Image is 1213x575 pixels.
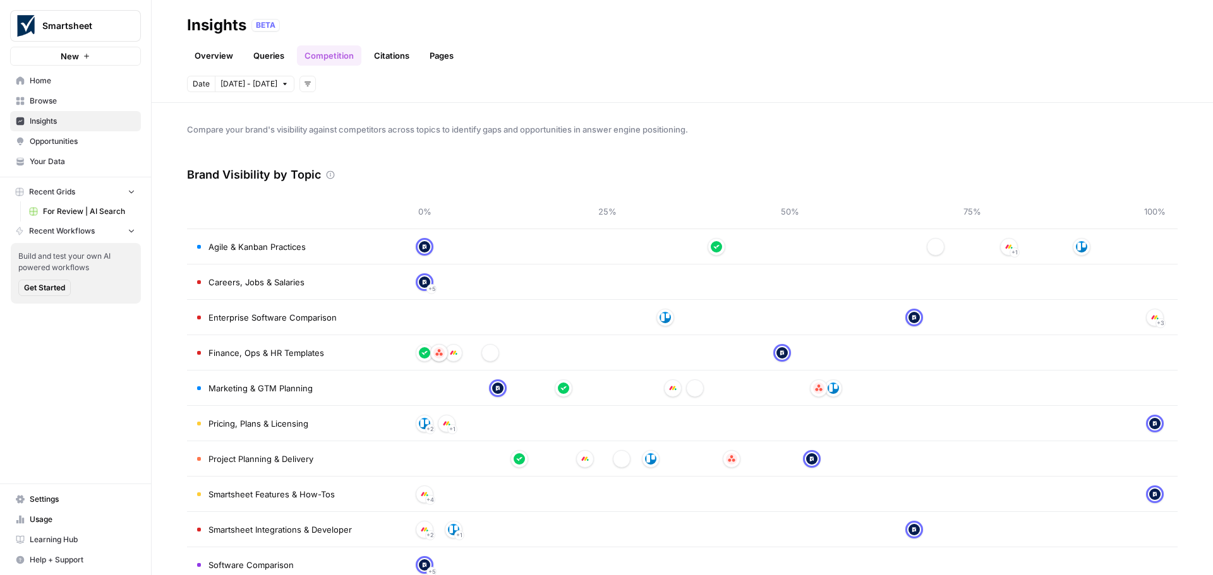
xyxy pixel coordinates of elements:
[187,123,1178,136] span: Compare your brand's visibility against competitors across topics to identify gaps and opportunit...
[30,116,135,127] span: Insights
[426,529,434,542] span: + 2
[514,453,525,465] img: 38hturkwgamgyxz8tysiotw05f3x
[251,19,280,32] div: BETA
[193,78,210,90] span: Date
[419,489,430,500] img: j0006o4w6wdac5z8yzb60vbgsr6k
[10,47,141,66] button: New
[29,225,95,237] span: Recent Workflows
[412,205,437,218] span: 0%
[645,453,656,465] img: dsapf59eflvgghzeeaxzhlzx3epe
[828,382,839,394] img: dsapf59eflvgghzeeaxzhlzx3epe
[10,10,141,42] button: Workspace: Smartsheet
[579,453,591,465] img: j0006o4w6wdac5z8yzb60vbgsr6k
[433,347,445,359] img: li8d5ttnro2voqnqabfqcnxcmgof
[15,15,37,37] img: Smartsheet Logo
[776,347,788,359] img: 5cuav38ea7ik6bml9bibikyvs1ka
[10,222,141,240] button: Recent Workflows
[908,312,920,323] img: 5cuav38ea7ik6bml9bibikyvs1ka
[208,453,313,465] span: Project Planning & Delivery
[30,494,135,505] span: Settings
[23,201,141,222] a: For Review | AI Search
[30,136,135,147] span: Opportunities
[426,494,434,506] span: + 4
[594,205,620,218] span: 25%
[18,251,133,273] span: Build and test your own AI powered workflows
[366,45,417,66] a: Citations
[1003,241,1015,252] img: j0006o4w6wdac5z8yzb60vbgsr6k
[208,347,324,359] span: Finance, Ops & HR Templates
[10,182,141,201] button: Recent Grids
[208,311,337,324] span: Enterprise Software Comparison
[208,523,352,536] span: Smartsheet Integrations & Developer
[449,423,456,436] span: + 1
[419,347,430,359] img: 38hturkwgamgyxz8tysiotw05f3x
[448,347,459,359] img: j0006o4w6wdac5z8yzb60vbgsr6k
[10,91,141,111] a: Browse
[422,45,461,66] a: Pages
[208,240,306,253] span: Agile & Kanban Practices
[492,382,504,394] img: 5cuav38ea7ik6bml9bibikyvs1ka
[215,76,294,92] button: [DATE] - [DATE]
[419,241,430,252] img: 5cuav38ea7ik6bml9bibikyvs1ka
[726,453,737,465] img: li8d5ttnro2voqnqabfqcnxcmgof
[1076,241,1087,252] img: dsapf59eflvgghzeeaxzhlzx3epe
[29,186,75,198] span: Recent Grids
[806,453,818,465] img: 5cuav38ea7ik6bml9bibikyvs1ka
[10,111,141,131] a: Insights
[61,50,79,62] span: New
[930,241,941,252] img: e49ksheoddnm0r4mphetc37pii0m
[208,276,305,288] span: Careers, Jobs & Salaries
[908,524,920,535] img: 5cuav38ea7ik6bml9bibikyvs1ka
[667,382,679,394] img: j0006o4w6wdac5z8yzb60vbgsr6k
[30,95,135,107] span: Browse
[220,78,277,90] span: [DATE] - [DATE]
[419,418,430,429] img: dsapf59eflvgghzeeaxzhlzx3epe
[485,347,496,359] img: e49ksheoddnm0r4mphetc37pii0m
[426,423,434,436] span: + 2
[246,45,292,66] a: Queries
[10,530,141,550] a: Learning Hub
[208,488,335,501] span: Smartsheet Features & How-Tos
[30,514,135,525] span: Usage
[813,382,824,394] img: li8d5ttnro2voqnqabfqcnxcmgof
[30,156,135,167] span: Your Data
[42,20,119,32] span: Smartsheet
[419,276,430,288] img: 5cuav38ea7ik6bml9bibikyvs1ka
[10,71,141,91] a: Home
[456,529,462,542] span: + 1
[1149,312,1161,323] img: j0006o4w6wdac5z8yzb60vbgsr6k
[1157,317,1164,329] span: + 3
[1011,246,1018,259] span: + 1
[10,131,141,151] a: Opportunities
[711,241,722,252] img: 38hturkwgamgyxz8tysiotw05f3x
[208,382,313,394] span: Marketing & GTM Planning
[419,524,430,535] img: j0006o4w6wdac5z8yzb60vbgsr6k
[297,45,361,66] a: Competition
[777,205,802,218] span: 50%
[187,45,241,66] a: Overview
[187,166,321,184] h3: Brand Visibility by Topic
[448,524,459,535] img: dsapf59eflvgghzeeaxzhlzx3epe
[558,382,569,394] img: 38hturkwgamgyxz8tysiotw05f3x
[616,453,627,465] img: e49ksheoddnm0r4mphetc37pii0m
[10,509,141,530] a: Usage
[187,15,246,35] div: Insights
[960,205,985,218] span: 75%
[441,418,452,429] img: j0006o4w6wdac5z8yzb60vbgsr6k
[30,75,135,86] span: Home
[30,554,135,566] span: Help + Support
[660,312,671,323] img: dsapf59eflvgghzeeaxzhlzx3epe
[1142,205,1168,218] span: 100%
[10,489,141,509] a: Settings
[10,151,141,172] a: Your Data
[419,559,430,571] img: 5cuav38ea7ik6bml9bibikyvs1ka
[1149,489,1161,500] img: 5cuav38ea7ik6bml9bibikyvs1ka
[208,559,294,571] span: Software Comparison
[43,206,135,217] span: For Review | AI Search
[689,382,701,394] img: e49ksheoddnm0r4mphetc37pii0m
[208,417,308,430] span: Pricing, Plans & Licensing
[1149,418,1161,429] img: 5cuav38ea7ik6bml9bibikyvs1ka
[428,283,435,295] span: + 5
[18,280,71,296] button: Get Started
[10,550,141,570] button: Help + Support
